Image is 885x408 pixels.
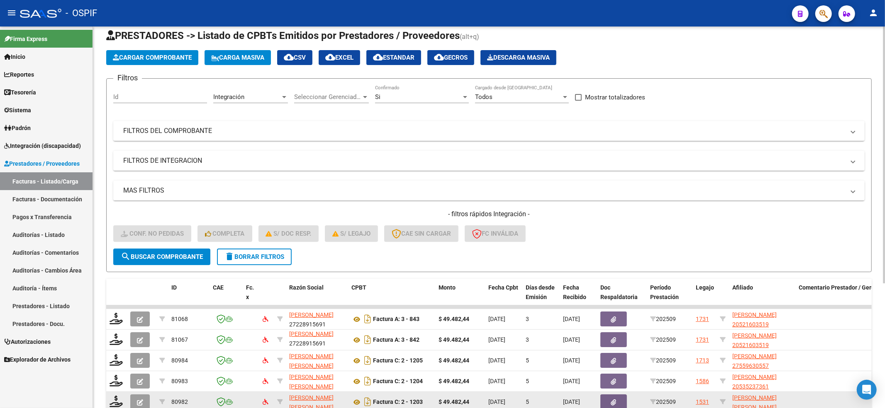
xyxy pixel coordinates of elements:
mat-expansion-panel-header: MAS FILTROS [113,181,865,200]
button: Buscar Comprobante [113,249,210,265]
datatable-header-cell: Fc. x [243,279,259,315]
button: Carga Masiva [205,50,271,65]
button: Conf. no pedidas [113,225,191,242]
span: 80982 [171,398,188,405]
span: Descarga Masiva [487,54,550,61]
strong: $ 49.482,44 [439,316,469,322]
i: Descargar documento [362,312,373,326]
datatable-header-cell: CPBT [348,279,435,315]
mat-expansion-panel-header: FILTROS DE INTEGRACION [113,151,865,171]
datatable-header-cell: CAE [210,279,243,315]
span: ID [171,284,177,291]
span: Si [375,93,380,101]
span: 202509 [650,336,676,343]
strong: Factura C: 2 - 1205 [373,357,423,364]
span: Fecha Recibido [563,284,586,300]
div: 1731 [696,335,709,345]
span: Sistema [4,106,31,115]
datatable-header-cell: Días desde Emisión [522,279,560,315]
button: S/ Doc Resp. [258,225,319,242]
span: [DATE] [563,336,580,343]
i: Descargar documento [362,354,373,367]
datatable-header-cell: Razón Social [286,279,348,315]
span: FC Inválida [472,230,518,237]
mat-icon: delete [224,251,234,261]
span: [PERSON_NAME] 20521603519 [732,332,777,348]
span: [PERSON_NAME] 27559630557 [732,353,777,369]
span: Firma Express [4,34,47,43]
span: S/ legajo [332,230,371,237]
span: 202509 [650,357,676,364]
span: CAE SIN CARGAR [392,230,451,237]
span: [PERSON_NAME] [PERSON_NAME] [289,374,334,390]
span: [PERSON_NAME] [289,331,334,337]
mat-panel-title: FILTROS DEL COMPROBANTE [123,126,845,135]
button: Descarga Masiva [480,50,556,65]
span: CSV [284,54,306,61]
span: (alt+q) [460,33,479,41]
span: 202509 [650,378,676,384]
span: - OSPIF [66,4,97,22]
span: Borrar Filtros [224,253,284,261]
strong: $ 49.482,44 [439,398,469,405]
span: [DATE] [563,378,580,384]
span: [PERSON_NAME] [PERSON_NAME] [289,353,334,369]
strong: $ 49.482,44 [439,378,469,384]
span: [DATE] [488,357,505,364]
span: 80983 [171,378,188,384]
span: Todos [475,93,492,101]
button: Borrar Filtros [217,249,292,265]
span: [DATE] [488,398,505,405]
mat-panel-title: MAS FILTROS [123,186,845,195]
div: 1713 [696,356,709,365]
span: Inicio [4,52,25,61]
span: Buscar Comprobante [121,253,203,261]
datatable-header-cell: Doc Respaldatoria [597,279,647,315]
span: Padrón [4,123,31,133]
div: 27217071807 [289,372,345,390]
span: Tesorería [4,88,36,97]
span: S/ Doc Resp. [266,230,312,237]
span: Carga Masiva [211,54,264,61]
button: CAE SIN CARGAR [384,225,458,242]
strong: Factura C: 2 - 1203 [373,399,423,406]
mat-icon: cloud_download [325,52,335,62]
datatable-header-cell: Período Prestación [647,279,692,315]
mat-icon: cloud_download [434,52,444,62]
button: EXCEL [319,50,360,65]
span: Legajo [696,284,714,291]
button: Gecros [427,50,474,65]
span: 81067 [171,336,188,343]
button: S/ legajo [325,225,378,242]
button: Cargar Comprobante [106,50,198,65]
div: 27217071807 [289,352,345,369]
span: 202509 [650,316,676,322]
div: 27228915691 [289,331,345,348]
datatable-header-cell: Legajo [692,279,717,315]
i: Descargar documento [362,374,373,388]
i: Descargar documento [362,333,373,346]
span: Fecha Cpbt [488,284,518,291]
mat-expansion-panel-header: FILTROS DEL COMPROBANTE [113,121,865,141]
span: PRESTADORES -> Listado de CPBTs Emitidos por Prestadores / Proveedores [106,30,460,41]
span: Prestadores / Proveedores [4,159,80,168]
span: Reportes [4,70,34,79]
span: [DATE] [563,357,580,364]
span: [PERSON_NAME] 20535237361 [732,374,777,390]
strong: $ 49.482,44 [439,336,469,343]
span: [PERSON_NAME] [289,311,334,318]
strong: Factura A: 3 - 843 [373,316,419,323]
mat-icon: cloud_download [284,52,294,62]
span: Monto [439,284,456,291]
span: 5 [526,398,529,405]
span: 3 [526,336,529,343]
span: EXCEL [325,54,354,61]
div: 1586 [696,377,709,386]
span: 3 [526,316,529,322]
datatable-header-cell: Fecha Cpbt [485,279,522,315]
strong: Factura C: 2 - 1204 [373,378,423,385]
span: Integración [213,93,244,101]
button: Estandar [366,50,421,65]
span: Período Prestación [650,284,679,300]
span: [PERSON_NAME] 20521603519 [732,311,777,328]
